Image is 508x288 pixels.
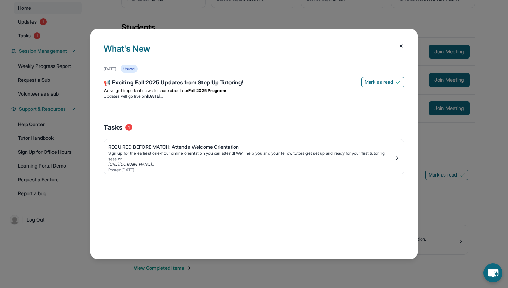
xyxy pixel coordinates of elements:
[108,144,394,151] div: REQUIRED BEFORE MATCH: Attend a Welcome Orientation
[108,167,394,173] div: Posted [DATE]
[104,88,188,93] span: We’ve got important news to share about our
[147,93,163,99] strong: [DATE]
[398,43,404,49] img: Close Icon
[121,65,137,73] div: Unread
[483,263,502,282] button: chat-button
[104,43,404,65] h1: What's New
[108,162,154,167] a: [URL][DOMAIN_NAME]..
[104,93,404,99] li: Updates will go live on
[104,139,404,174] a: REQUIRED BEFORE MATCH: Attend a Welcome OrientationSign up for the earliest one-hour online orien...
[365,79,393,85] span: Mark as read
[104,123,123,132] span: Tasks
[125,124,132,131] span: 1
[396,79,401,85] img: Mark as read
[104,78,404,88] div: 📢 Exciting Fall 2025 Updates from Step Up Tutoring!
[108,151,394,162] div: Sign up for the earliest one-hour online orientation you can attend! We’ll help you and your fell...
[104,66,116,72] div: [DATE]
[361,77,404,87] button: Mark as read
[188,88,226,93] strong: Fall 2025 Program:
